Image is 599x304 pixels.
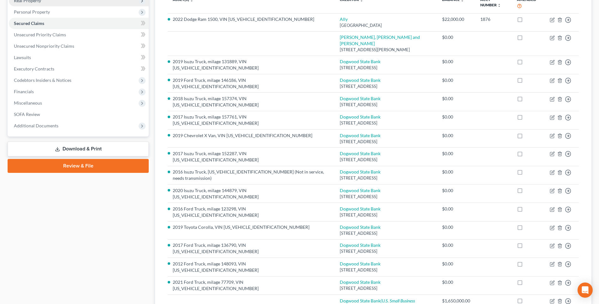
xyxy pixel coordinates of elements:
[173,77,330,90] li: 2019 Ford Truck, milage 146186, VIN [US_VEHICLE_IDENTIFICATION_NUMBER]
[173,187,330,200] li: 2020 Isuzu Truck, milage 144879, VIN [US_VEHICLE_IDENTIFICATION_NUMBER]
[340,169,380,174] a: Dogwood State Bank
[442,16,470,22] div: $22,000.00
[497,3,501,7] i: unfold_more
[340,16,348,22] a: Ally
[8,159,149,173] a: Review & File
[578,283,593,298] div: Open Intercom Messenger
[340,139,432,145] div: [STREET_ADDRESS]
[14,77,71,83] span: Codebtors Insiders & Notices
[9,29,149,40] a: Unsecured Priority Claims
[442,77,470,83] div: $0.00
[442,150,470,157] div: $0.00
[480,16,507,22] div: 1876
[8,142,149,156] a: Download & Print
[340,285,432,291] div: [STREET_ADDRESS]
[442,279,470,285] div: $0.00
[340,65,432,71] div: [STREET_ADDRESS]
[340,248,432,254] div: [STREET_ADDRESS]
[9,109,149,120] a: SOFA Review
[442,206,470,212] div: $0.00
[340,212,432,218] div: [STREET_ADDRESS]
[340,47,432,53] div: [STREET_ADDRESS][PERSON_NAME]
[340,188,380,193] a: Dogwood State Bank
[442,224,470,230] div: $0.00
[173,16,330,22] li: 2022 Dodge Ram 1500, VIN [US_VEHICLE_IDENTIFICATION_NUMBER]
[9,40,149,52] a: Unsecured Nonpriority Claims
[442,261,470,267] div: $0.00
[340,242,380,248] a: Dogwood State Bank
[442,132,470,139] div: $0.00
[173,114,330,126] li: 2017 Isuzu Truck, milage 157761, VIN [US_VEHICLE_IDENTIFICATION_NUMBER]
[442,242,470,248] div: $0.00
[14,43,74,49] span: Unsecured Nonpriority Claims
[442,34,470,40] div: $0.00
[340,22,432,28] div: [GEOGRAPHIC_DATA]
[14,100,42,106] span: Miscellaneous
[14,112,40,117] span: SOFA Review
[340,120,432,126] div: [STREET_ADDRESS]
[340,230,432,236] div: [STREET_ADDRESS]
[9,63,149,75] a: Executory Contracts
[173,169,330,181] li: 2016 Isuzu Truck, [US_VEHICLE_IDENTIFICATION_NUMBER] (Not in service, needs transmission)
[442,298,470,304] div: $1,650,000.00
[442,95,470,102] div: $0.00
[340,194,432,200] div: [STREET_ADDRESS]
[14,21,44,26] span: Secured Claims
[340,175,432,181] div: [STREET_ADDRESS]
[340,267,432,273] div: [STREET_ADDRESS]
[340,83,432,89] div: [STREET_ADDRESS]
[173,279,330,292] li: 2021 Ford Truck, milage 77709, VIN [US_VEHICLE_IDENTIFICATION_NUMBER]
[9,18,149,29] a: Secured Claims
[340,279,380,285] a: Dogwood State Bank
[340,157,432,163] div: [STREET_ADDRESS]
[340,102,432,108] div: [STREET_ADDRESS]
[340,59,380,64] a: Dogwood State Bank
[340,206,380,211] a: Dogwood State Bank
[173,58,330,71] li: 2019 Isuzu Truck, milage 131889, VIN [US_VEHICLE_IDENTIFICATION_NUMBER]
[442,58,470,65] div: $0.00
[173,242,330,255] li: 2017 Ford Truck, milage 136790, VIN [US_VEHICLE_IDENTIFICATION_NUMBER]
[340,77,380,83] a: Dogwood State Bank
[340,224,380,230] a: Dogwood State Bank
[442,169,470,175] div: $0.00
[173,95,330,108] li: 2018 Isuzu Truck, milage 157374, VIN [US_VEHICLE_IDENTIFICATION_NUMBER]
[9,52,149,63] a: Lawsuits
[173,132,330,139] li: 2019 Chevrolet X Van, VIN [US_VEHICLE_IDENTIFICATION_NUMBER]
[340,34,420,46] a: [PERSON_NAME], [PERSON_NAME] and [PERSON_NAME]
[173,206,330,218] li: 2016 Ford Truck, milage 123298, VIN [US_VEHICLE_IDENTIFICATION_NUMBER]
[14,32,66,37] span: Unsecured Priority Claims
[173,150,330,163] li: 2017 Isuzu Truck, milage 152287, VIN [US_VEHICLE_IDENTIFICATION_NUMBER]
[340,133,380,138] a: Dogwood State Bank
[14,9,50,15] span: Personal Property
[173,261,330,273] li: 2012 Ford Truck, milage 148093, VIN [US_VEHICLE_IDENTIFICATION_NUMBER]
[14,89,34,94] span: Financials
[340,151,380,156] a: Dogwood State Bank
[442,187,470,194] div: $0.00
[340,114,380,119] a: Dogwood State Bank
[442,114,470,120] div: $0.00
[14,55,31,60] span: Lawsuits
[14,66,54,71] span: Executory Contracts
[340,261,380,266] a: Dogwood State Bank
[340,96,380,101] a: Dogwood State Bank
[173,224,330,230] li: 2019 Toyota Corolla, VIN [US_VEHICLE_IDENTIFICATION_NUMBER]
[14,123,58,128] span: Additional Documents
